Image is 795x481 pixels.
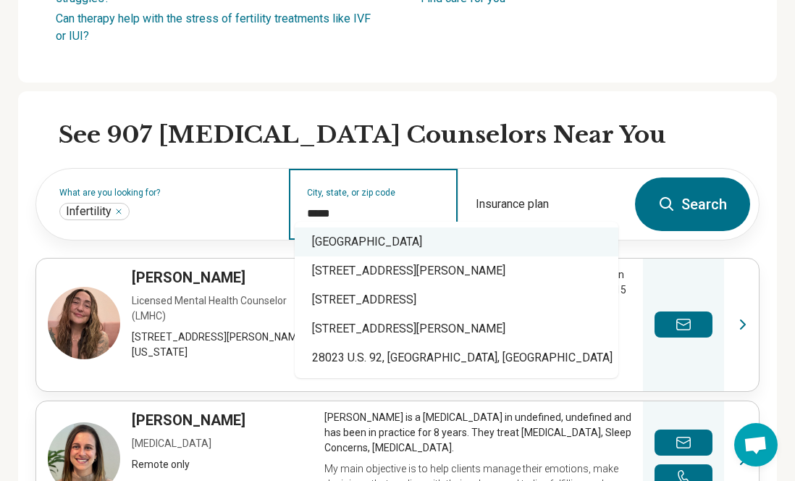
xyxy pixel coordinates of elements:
[59,203,130,220] div: Infertility
[295,227,618,256] div: [GEOGRAPHIC_DATA]
[56,12,371,43] a: Can therapy help with the stress of fertility treatments like IVF or IUI?
[295,285,618,314] div: [STREET_ADDRESS]
[114,207,123,216] button: Infertility
[655,311,712,338] button: Send a message
[295,222,618,378] div: Suggestions
[59,188,272,197] label: What are you looking for?
[59,120,760,151] h2: See 907 [MEDICAL_DATA] Counselors Near You
[655,430,712,456] button: Send a message
[295,256,618,285] div: [STREET_ADDRESS][PERSON_NAME]
[734,423,778,467] a: Open chat
[66,204,112,219] span: Infertility
[295,314,618,343] div: [STREET_ADDRESS][PERSON_NAME]
[295,343,618,372] div: 28023 U.S. 92, [GEOGRAPHIC_DATA], [GEOGRAPHIC_DATA]
[635,177,750,231] button: Search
